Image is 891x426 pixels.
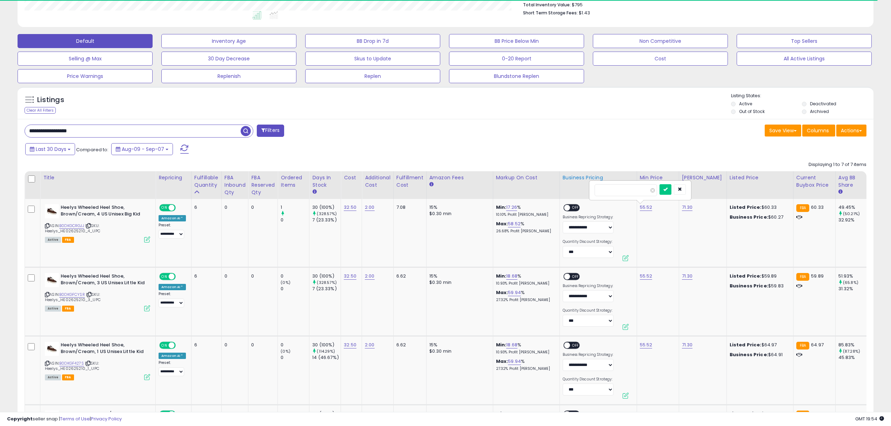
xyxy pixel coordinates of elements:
small: (328.57%) [317,280,336,285]
div: Preset: [159,292,186,307]
div: $64.97 [730,342,788,348]
div: 7 (23.33%) [312,217,341,223]
div: Amazon Fees [429,174,490,181]
p: 10.93% Profit [PERSON_NAME] [496,350,554,355]
span: | SKU: Heelys_HE02625210_3_UPC [45,292,101,302]
b: Heelys Wheeled Heel Shoe, Brown/Cream, 3 US Unisex Little Kid [61,273,146,288]
span: ON [160,205,169,211]
div: $0.30 min [429,348,488,354]
b: Max: [496,358,508,365]
span: 2025-10-8 19:54 GMT [855,415,884,422]
div: 31.32% [838,286,867,292]
div: 15% [429,204,488,211]
p: 26.68% Profit [PERSON_NAME] [496,229,554,234]
div: 0 [251,342,272,348]
button: Price Warnings [18,69,153,83]
a: 32.50 [344,204,356,211]
span: Compared to: [76,146,108,153]
div: $0.30 min [429,279,488,286]
div: Listed Price [730,174,790,181]
a: 18.68 [506,273,517,280]
span: Columns [807,127,829,134]
div: Preset: [159,360,186,376]
a: B0DKGCRGJJ [59,223,84,229]
label: Archived [810,108,829,114]
div: 0 [281,217,309,223]
b: Business Price: [730,351,768,358]
span: All listings currently available for purchase on Amazon [45,374,61,380]
a: 18.68 [506,341,517,348]
div: 6.62 [396,342,421,348]
strong: Copyright [7,415,33,422]
span: OFF [175,274,186,280]
span: 64.97 [811,341,824,348]
p: 10.93% Profit [PERSON_NAME] [496,281,554,286]
b: Listed Price: [730,273,762,279]
span: ON [160,342,169,348]
div: Cost [344,174,359,181]
div: Fulfillment Cost [396,174,423,189]
span: FBA [62,374,74,380]
div: 7.08 [396,204,421,211]
small: FBA [796,342,809,350]
a: 58.52 [508,220,521,227]
div: Current Buybox Price [796,174,832,189]
b: Listed Price: [730,341,762,348]
a: 71.30 [682,204,693,211]
button: Filters [257,125,284,137]
div: Min Price [640,174,676,181]
div: 51.93% [838,273,867,279]
a: 71.30 [682,341,693,348]
label: Business Repricing Strategy: [563,352,614,357]
a: 59.94 [508,289,521,296]
div: Fulfillable Quantity [194,174,219,189]
div: Markup on Cost [496,174,557,181]
div: % [496,204,554,217]
label: Business Repricing Strategy: [563,215,614,220]
button: Replenish [161,69,296,83]
p: 27.32% Profit [PERSON_NAME] [496,366,554,371]
span: OFF [570,342,581,348]
div: % [496,221,554,234]
a: 55.52 [640,273,652,280]
b: Max: [496,289,508,296]
div: $59.89 [730,273,788,279]
label: Quantity Discount Strategy: [563,239,614,244]
div: 85.83% [838,342,867,348]
span: Aug-09 - Sep-07 [122,146,164,153]
div: 0 [251,204,272,211]
button: Actions [836,125,866,137]
h5: Listings [37,95,64,105]
button: Aug-09 - Sep-07 [111,143,173,155]
a: 32.50 [344,273,356,280]
div: 1 [281,204,309,211]
button: 30 Day Decrease [161,52,296,66]
small: (0%) [281,280,290,285]
span: FBA [62,306,74,312]
div: Additional Cost [365,174,390,189]
span: FBA [62,237,74,243]
span: ON [160,274,169,280]
a: 59.94 [508,358,521,365]
div: 30 (100%) [312,273,341,279]
div: 0 [281,286,309,292]
div: Days In Stock [312,174,338,189]
label: Active [739,101,752,107]
div: % [496,358,554,371]
button: BB Drop in 7d [305,34,440,48]
small: (114.29%) [317,348,335,354]
div: 15% [429,273,488,279]
div: $64.91 [730,352,788,358]
b: Heelys Wheeled Heel Shoe, Brown/Cream, 1 US Unisex Little Kid [61,342,146,357]
div: 30 (100%) [312,342,341,348]
div: 15% [429,342,488,348]
div: Avg BB Share [838,174,864,189]
a: 71.30 [682,273,693,280]
button: 0-20 Report [449,52,584,66]
th: The percentage added to the cost of goods (COGS) that forms the calculator for Min & Max prices. [493,171,560,199]
div: ASIN: [45,204,150,242]
div: Displaying 1 to 7 of 7 items [809,161,866,168]
span: 59.89 [811,273,824,279]
div: 6 [194,273,216,279]
div: % [496,289,554,302]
